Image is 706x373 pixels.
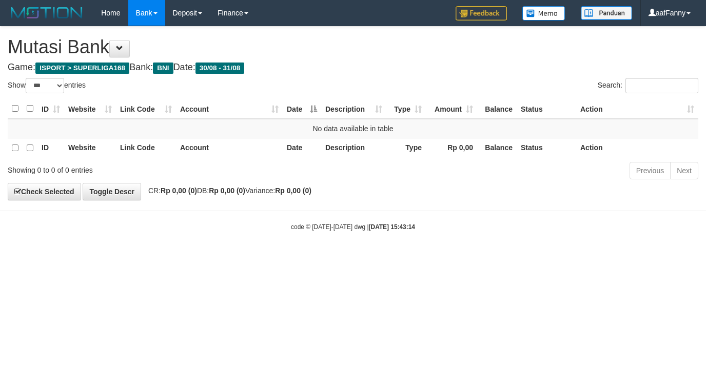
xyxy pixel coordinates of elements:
[321,99,386,119] th: Description: activate to sort column ascending
[35,63,129,74] span: ISPORT > SUPERLIGA168
[8,161,286,175] div: Showing 0 to 0 of 0 entries
[576,138,698,158] th: Action
[517,138,576,158] th: Status
[161,186,197,195] strong: Rp 0,00 (0)
[153,63,173,74] span: BNI
[26,78,64,93] select: Showentries
[283,99,321,119] th: Date: activate to sort column descending
[116,138,176,158] th: Link Code
[209,186,245,195] strong: Rp 0,00 (0)
[8,63,698,73] h4: Game: Bank: Date:
[625,78,698,93] input: Search:
[176,99,283,119] th: Account: activate to sort column ascending
[8,78,86,93] label: Show entries
[522,6,565,20] img: Button%20Memo.svg
[576,99,698,119] th: Action: activate to sort column ascending
[37,99,64,119] th: ID: activate to sort column ascending
[517,99,576,119] th: Status
[283,138,321,158] th: Date
[386,138,426,158] th: Type
[291,223,415,231] small: code © [DATE]-[DATE] dwg |
[195,63,245,74] span: 30/08 - 31/08
[477,99,517,119] th: Balance
[426,99,477,119] th: Amount: activate to sort column ascending
[8,183,81,200] a: Check Selected
[598,78,698,93] label: Search:
[176,138,283,158] th: Account
[8,5,86,20] img: MOTION_logo.png
[275,186,311,195] strong: Rp 0,00 (0)
[369,223,415,231] strong: [DATE] 15:43:14
[64,99,116,119] th: Website: activate to sort column ascending
[64,138,116,158] th: Website
[456,6,507,20] img: Feedback.jpg
[321,138,386,158] th: Description
[143,186,311,195] span: CR: DB: Variance:
[8,37,698,57] h1: Mutasi Bank
[83,183,141,200] a: Toggle Descr
[426,138,477,158] th: Rp 0,00
[37,138,64,158] th: ID
[477,138,517,158] th: Balance
[8,119,698,138] td: No data available in table
[670,162,698,179] a: Next
[116,99,176,119] th: Link Code: activate to sort column ascending
[581,6,632,20] img: panduan.png
[386,99,426,119] th: Type: activate to sort column ascending
[630,162,671,179] a: Previous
